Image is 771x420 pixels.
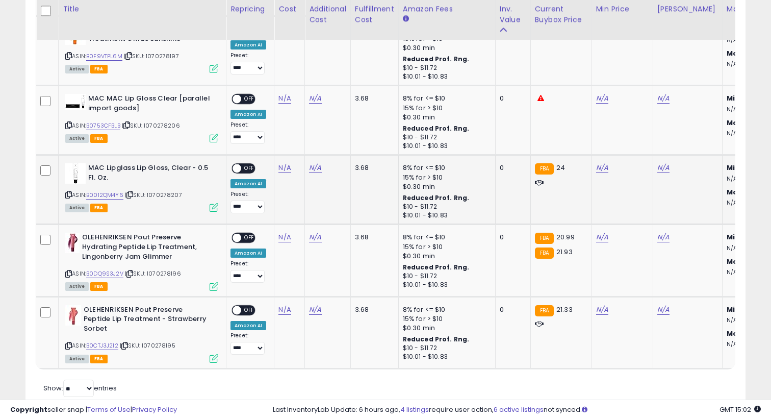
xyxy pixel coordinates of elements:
[657,232,670,242] a: N/A
[403,55,470,63] b: Reduced Prof. Rng.
[355,163,391,172] div: 3.68
[403,263,470,271] b: Reduced Prof. Rng.
[403,305,487,314] div: 8% for <= $10
[230,40,266,50] div: Amazon AI
[230,332,266,355] div: Preset:
[403,133,487,142] div: $10 - $11.72
[90,65,108,73] span: FBA
[122,121,180,130] span: | SKU: 1070278206
[273,405,761,415] div: Last InventoryLab Update: 6 hours ago, require user action, not synced.
[230,260,266,283] div: Preset:
[403,94,487,103] div: 8% for <= $10
[657,93,670,104] a: N/A
[556,232,575,242] span: 20.99
[403,281,487,289] div: $10.01 - $10.83
[494,405,544,414] a: 6 active listings
[65,282,89,291] span: All listings currently available for purchase on Amazon
[727,257,744,266] b: Max:
[309,305,321,315] a: N/A
[278,305,291,315] a: N/A
[230,4,270,14] div: Repricing
[403,72,487,81] div: $10.01 - $10.83
[727,93,742,103] b: Min:
[719,405,761,414] span: 2025-10-13 15:02 GMT
[403,324,487,333] div: $0.30 min
[657,4,718,14] div: [PERSON_NAME]
[278,232,291,242] a: N/A
[90,355,108,363] span: FBA
[727,48,744,58] b: Max:
[278,93,291,104] a: N/A
[309,232,321,242] a: N/A
[403,314,487,324] div: 15% for > $10
[241,95,258,104] span: OFF
[309,163,321,173] a: N/A
[727,305,742,314] b: Min:
[403,193,470,202] b: Reduced Prof. Rng.
[88,94,212,115] b: MAC MAC Lip Gloss Clear [parallel import goods]
[278,163,291,173] a: N/A
[65,134,89,143] span: All listings currently available for purchase on Amazon
[500,4,526,25] div: Inv. value
[727,232,742,242] b: Min:
[90,204,108,212] span: FBA
[535,233,554,244] small: FBA
[84,305,208,336] b: OLEHENRIKSEN Pout Preserve Peptide Lip Treatment - Strawberry Sorbet
[230,110,266,119] div: Amazon AI
[65,233,218,289] div: ASIN:
[403,211,487,220] div: $10.01 - $10.83
[10,405,177,415] div: seller snap | |
[535,248,554,259] small: FBA
[403,252,487,261] div: $0.30 min
[500,94,523,103] div: 0
[65,94,86,110] img: 31gMZfFPGpL._SL40_.jpg
[309,4,346,25] div: Additional Cost
[403,4,491,14] div: Amazon Fees
[403,124,470,133] b: Reduced Prof. Rng.
[403,272,487,281] div: $10 - $11.72
[727,187,744,197] b: Max:
[65,24,218,72] div: ASIN:
[727,163,742,172] b: Min:
[500,305,523,314] div: 0
[535,305,554,316] small: FBA
[241,234,258,242] span: OFF
[403,173,487,182] div: 15% for > $10
[403,353,487,361] div: $10.01 - $10.83
[403,182,487,191] div: $0.30 min
[88,163,212,185] b: MAC Lipglass Lip Gloss, Clear - 0.5 Fl. Oz.
[403,335,470,343] b: Reduced Prof. Rng.
[90,134,108,143] span: FBA
[86,269,123,278] a: B0DQ9S3J2V
[86,121,120,130] a: B0753CFBLB
[230,179,266,188] div: Amazon AI
[125,191,182,199] span: | SKU: 1070278207
[727,118,744,128] b: Max:
[403,14,409,23] small: Amazon Fees.
[556,247,573,257] span: 21.93
[86,191,123,200] a: B0012QM4Y6
[230,52,266,75] div: Preset:
[230,249,266,258] div: Amazon AI
[535,163,554,175] small: FBA
[86,341,118,350] a: B0CTJ3J212
[403,64,487,72] div: $10 - $11.72
[65,65,89,73] span: All listings currently available for purchase on Amazon
[403,43,487,53] div: $0.30 min
[403,233,487,242] div: 8% for <= $10
[65,204,89,212] span: All listings currently available for purchase on Amazon
[500,233,523,242] div: 0
[65,163,218,211] div: ASIN:
[727,329,744,338] b: Max:
[355,233,391,242] div: 3.68
[596,4,649,14] div: Min Price
[355,94,391,103] div: 3.68
[556,305,573,314] span: 21.33
[278,4,300,14] div: Cost
[132,405,177,414] a: Privacy Policy
[596,163,608,173] a: N/A
[124,52,179,60] span: | SKU: 1070278197
[90,282,108,291] span: FBA
[657,305,670,315] a: N/A
[241,306,258,314] span: OFF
